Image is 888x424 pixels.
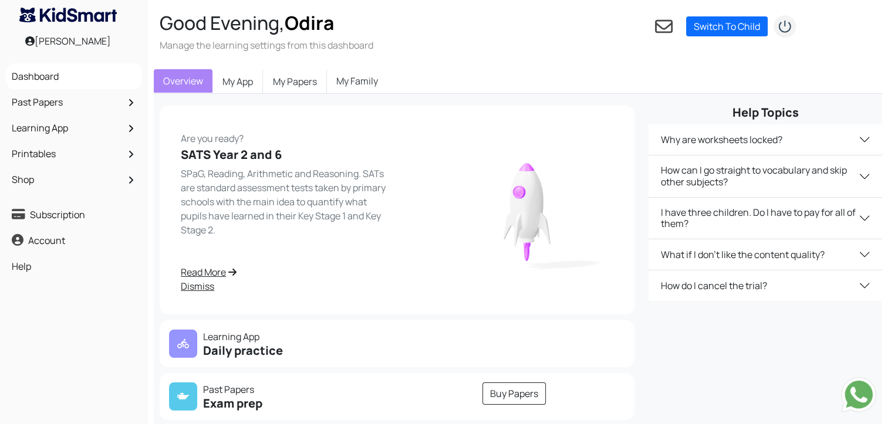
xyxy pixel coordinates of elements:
[649,198,882,239] button: I have three children. Do I have to pay for all of them?
[181,127,390,145] p: Are you ready?
[649,155,882,196] button: How can I go straight to vocabulary and skip other subjects?
[9,118,139,138] a: Learning App
[169,344,390,358] h5: Daily practice
[482,382,546,405] a: Buy Papers
[841,377,876,412] img: Send whatsapp message to +442080035976
[181,167,390,237] p: SPaG, Reading, Arithmetic and Reasoning. SATs are standard assessment tests taken by primary scho...
[9,169,139,189] a: Shop
[9,66,139,86] a: Dashboard
[181,265,390,279] a: Read More
[212,69,263,94] a: My App
[181,148,390,162] h5: SATS Year 2 and 6
[441,147,613,274] img: rocket
[154,69,212,93] a: Overview
[169,382,390,396] p: Past Papers
[9,256,139,276] a: Help
[649,270,882,301] button: How do I cancel the trial?
[160,39,373,52] h3: Manage the learning settings from this dashboard
[9,92,139,112] a: Past Papers
[169,396,390,411] h5: Exam prep
[649,239,882,270] button: What if I don't like the content quality?
[686,16,768,36] a: Switch To Child
[285,10,334,36] span: Odira
[649,124,882,155] button: Why are worksheets locked?
[327,69,387,93] a: My Family
[19,8,117,22] img: KidSmart logo
[773,15,796,38] img: logout2.png
[263,69,327,94] a: My Papers
[9,230,139,250] a: Account
[649,106,882,120] h5: Help Topics
[181,279,390,293] a: Dismiss
[169,330,390,344] p: Learning App
[160,12,373,34] h2: Good Evening,
[9,144,139,164] a: Printables
[9,205,139,225] a: Subscription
